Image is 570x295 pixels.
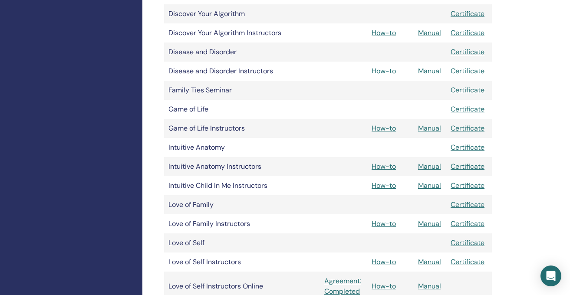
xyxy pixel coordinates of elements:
[451,85,484,95] a: Certificate
[418,124,441,133] a: Manual
[451,257,484,266] a: Certificate
[451,124,484,133] a: Certificate
[164,138,320,157] td: Intuitive Anatomy
[451,162,484,171] a: Certificate
[451,105,484,114] a: Certificate
[418,257,441,266] a: Manual
[418,282,441,291] a: Manual
[372,219,396,228] a: How-to
[418,66,441,75] a: Manual
[540,265,561,286] div: Open Intercom Messenger
[451,181,484,190] a: Certificate
[418,28,441,37] a: Manual
[164,195,320,214] td: Love of Family
[451,200,484,209] a: Certificate
[164,214,320,233] td: Love of Family Instructors
[372,282,396,291] a: How-to
[418,181,441,190] a: Manual
[164,100,320,119] td: Game of Life
[164,119,320,138] td: Game of Life Instructors
[451,47,484,56] a: Certificate
[372,66,396,75] a: How-to
[164,157,320,176] td: Intuitive Anatomy Instructors
[164,233,320,252] td: Love of Self
[418,219,441,228] a: Manual
[164,252,320,272] td: Love of Self Instructors
[164,4,320,23] td: Discover Your Algorithm
[164,23,320,43] td: Discover Your Algorithm Instructors
[451,9,484,18] a: Certificate
[372,124,396,133] a: How-to
[164,43,320,62] td: Disease and Disorder
[164,62,320,81] td: Disease and Disorder Instructors
[372,257,396,266] a: How-to
[451,238,484,247] a: Certificate
[372,28,396,37] a: How-to
[451,28,484,37] a: Certificate
[418,162,441,171] a: Manual
[372,162,396,171] a: How-to
[451,66,484,75] a: Certificate
[451,219,484,228] a: Certificate
[451,143,484,152] a: Certificate
[164,176,320,195] td: Intuitive Child In Me Instructors
[164,81,320,100] td: Family Ties Seminar
[372,181,396,190] a: How-to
